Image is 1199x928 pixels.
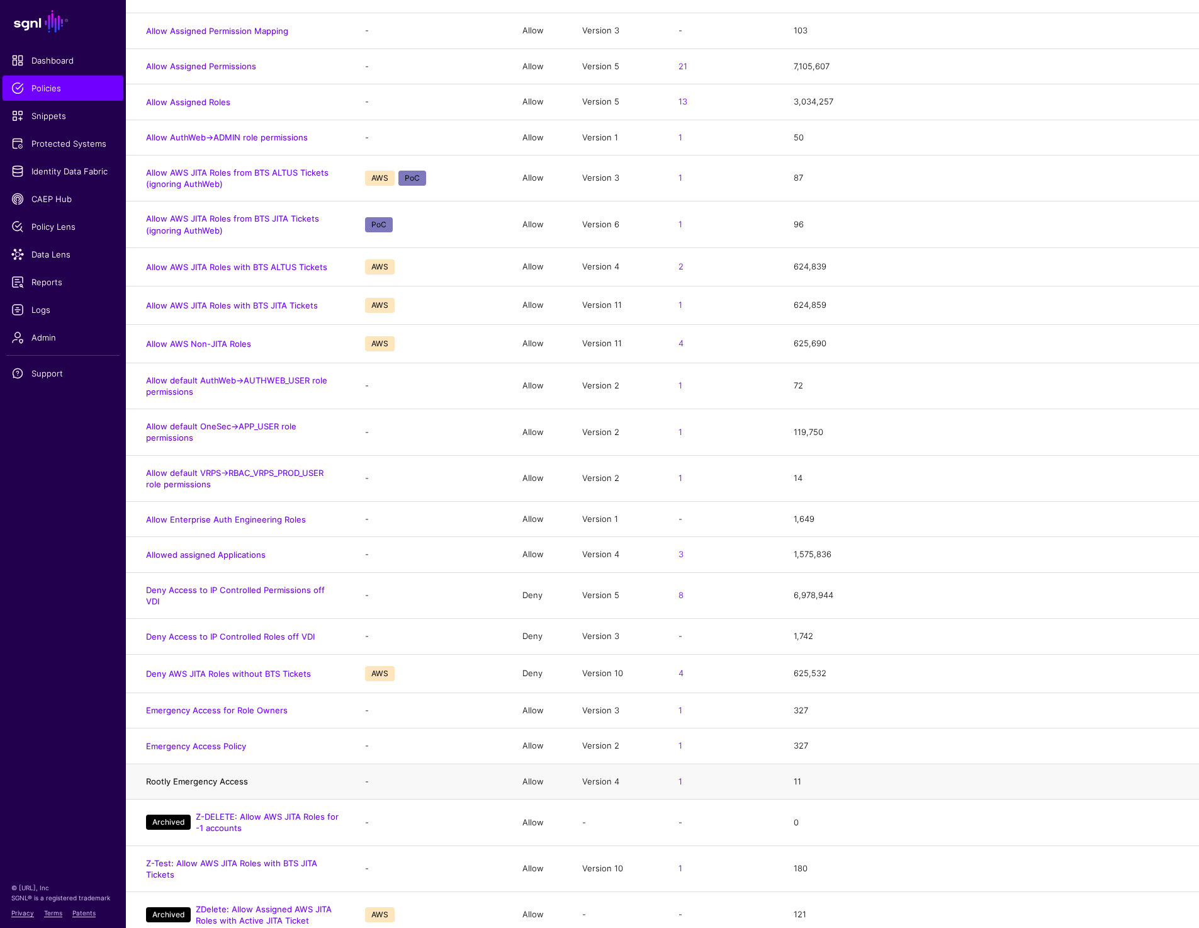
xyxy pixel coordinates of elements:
span: Archived [146,907,191,922]
span: Reports [11,276,115,288]
p: SGNL® is a registered trademark [11,893,115,903]
td: Allow [510,120,570,156]
a: Deny AWS JITA Roles without BTS Tickets [146,669,311,679]
td: Version 6 [570,201,666,247]
td: Allow [510,13,570,49]
td: 624,859 [781,286,1199,324]
td: - [352,800,510,846]
span: Identity Data Fabric [11,165,115,178]
td: - [352,764,510,800]
a: Identity Data Fabric [3,159,123,184]
a: 1 [678,776,682,786]
td: - [352,572,510,618]
td: Version 4 [570,764,666,800]
span: Logs [11,303,115,316]
a: Emergency Access for Role Owners [146,705,288,715]
span: Support [11,367,115,380]
td: 119,750 [781,409,1199,455]
td: Allow [510,537,570,573]
a: 1 [678,705,682,715]
a: Patents [72,909,96,917]
span: Policies [11,82,115,94]
a: 1 [678,173,682,183]
td: - [352,501,510,537]
td: 103 [781,13,1199,49]
a: Allow Assigned Permission Mapping [146,26,288,36]
td: 625,532 [781,654,1199,693]
a: 8 [678,590,684,600]
a: Deny Access to IP Controlled Roles off VDI [146,631,315,642]
td: Version 1 [570,120,666,156]
td: Allow [510,201,570,247]
a: Reports [3,269,123,295]
a: Data Lens [3,242,123,267]
td: Allow [510,247,570,286]
td: 0 [781,800,1199,846]
td: - [352,120,510,156]
a: 2 [678,261,684,271]
td: - [352,455,510,501]
td: - [352,846,510,891]
td: Version 3 [570,156,666,201]
td: 3,034,257 [781,84,1199,120]
td: Version 2 [570,363,666,409]
span: PoC [398,171,426,186]
a: 13 [678,96,687,106]
td: Allow [510,728,570,764]
td: 6,978,944 [781,572,1199,618]
a: Policy Lens [3,214,123,239]
td: 624,839 [781,247,1199,286]
td: 180 [781,846,1199,891]
td: Deny [510,619,570,655]
td: Version 11 [570,286,666,324]
td: Allow [510,693,570,728]
a: 4 [678,668,684,678]
td: Allow [510,800,570,846]
td: Version 4 [570,537,666,573]
td: - [570,800,666,846]
td: Version 5 [570,48,666,84]
a: Admin [3,325,123,350]
td: Version 5 [570,572,666,618]
a: 1 [678,380,682,390]
td: 1,649 [781,501,1199,537]
a: Rootly Emergency Access [146,776,248,786]
span: AWS [365,259,395,274]
a: 1 [678,219,682,229]
a: Allow AWS JITA Roles from BTS ALTUS Tickets (ignoring AuthWeb) [146,167,329,189]
td: Version 10 [570,654,666,693]
td: - [666,619,781,655]
td: Allow [510,156,570,201]
td: Deny [510,654,570,693]
td: - [666,501,781,537]
td: Allow [510,286,570,324]
p: © [URL], Inc [11,883,115,893]
a: Allowed assigned Applications [146,550,266,560]
td: Version 2 [570,409,666,455]
a: Allow Enterprise Auth Engineering Roles [146,514,306,524]
td: - [352,48,510,84]
td: - [352,409,510,455]
td: - [352,693,510,728]
td: 1,575,836 [781,537,1199,573]
td: Version 2 [570,728,666,764]
td: 625,690 [781,324,1199,363]
a: 1 [678,863,682,873]
td: 11 [781,764,1199,800]
td: 50 [781,120,1199,156]
a: 3 [678,549,684,559]
a: Policies [3,76,123,101]
a: Privacy [11,909,34,917]
span: CAEP Hub [11,193,115,205]
a: 21 [678,61,687,71]
a: Allow default VRPS->RBAC_VRPS_PROD_USER role permissions [146,468,324,489]
a: Logs [3,297,123,322]
a: 1 [678,473,682,483]
span: AWS [365,907,395,922]
span: Data Lens [11,248,115,261]
td: 72 [781,363,1199,409]
a: SGNL [8,8,118,35]
a: Protected Systems [3,131,123,156]
td: Deny [510,572,570,618]
a: Allow AWS JITA Roles with BTS ALTUS Tickets [146,262,327,272]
